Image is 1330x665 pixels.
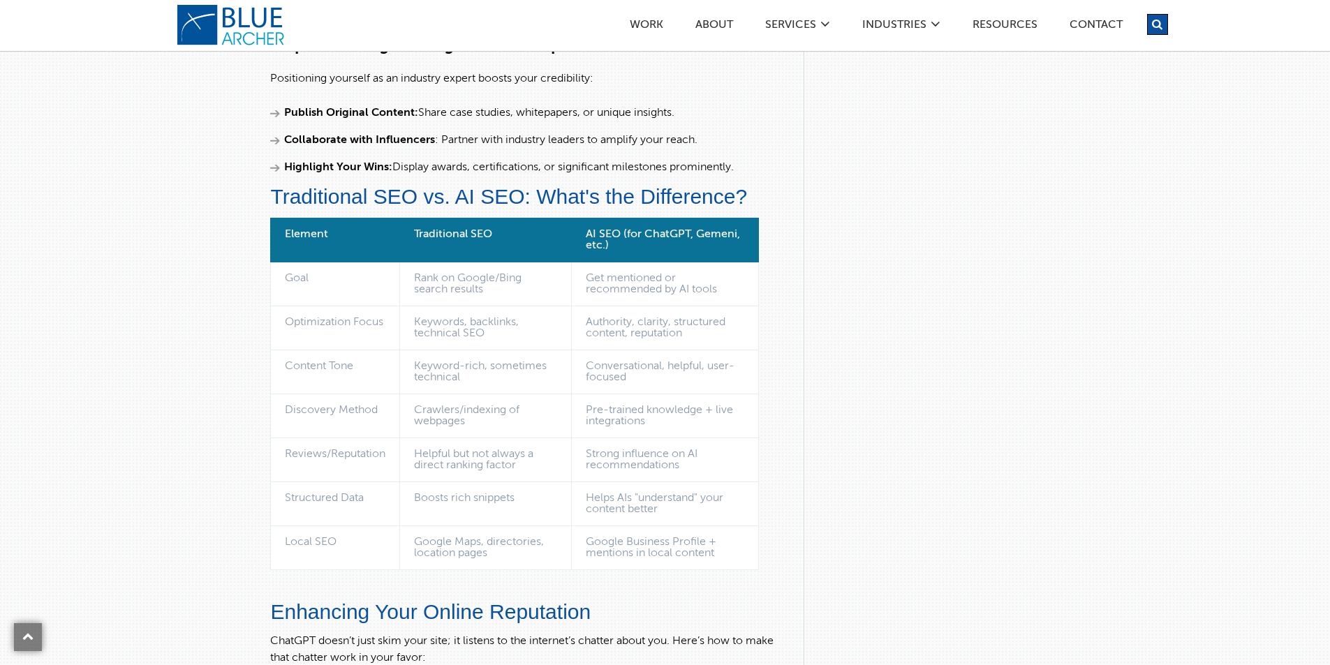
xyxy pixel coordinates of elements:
td: Keyword-rich, sometimes technical [400,350,572,394]
td: Structured Data [271,482,400,526]
td: Helps AIs "understand" your content better [572,482,759,526]
td: Get mentioned or recommended by AI tools [572,262,759,306]
p: Positioning yourself as an industry expert boosts your credibility: [270,70,783,87]
td: Helpful but not always a direct ranking factor [400,438,572,482]
td: Reviews/Reputation [271,438,400,482]
img: tab_domain_overview_orange.svg [57,82,68,94]
th: Traditional SEO [400,218,572,262]
h2: Traditional SEO vs. AI SEO: What's the Difference? [270,186,783,207]
a: ABOUT [695,20,734,34]
strong: Publish Original Content: [284,107,418,119]
div: v 4.0.25 [39,22,68,33]
td: Pre-trained knowledge + live integrations [572,394,759,438]
td: Rank on Google/Bing search results [400,262,572,306]
img: logo_orange.svg [22,22,34,33]
td: Discovery Method [271,394,400,438]
strong: Highlight Your Wins: [284,162,392,173]
td: Google Maps, directories, location pages [400,526,572,570]
td: Google Business Profile + mentions in local content [572,526,759,570]
td: Crawlers/indexing of webpages [400,394,572,438]
a: logo [177,4,288,46]
td: Conversational, helpful, user-focused [572,350,759,394]
a: Industries [862,20,927,34]
th: AI SEO (for ChatGPT, Gemeni, etc.) [572,218,759,262]
strong: Collaborate with Influencers [284,135,435,146]
div: 域名: [DOMAIN_NAME] [36,36,142,49]
td: Local SEO [271,526,400,570]
td: Authority, clarity, structured content, reputation [572,306,759,350]
a: SERVICES [764,20,817,34]
a: Work [629,20,664,34]
td: Goal [271,262,400,306]
img: website_grey.svg [22,36,34,49]
div: 域名概述 [72,84,108,93]
div: 关键词（按流量） [158,84,230,93]
td: Keywords, backlinks, technical SEO [400,306,572,350]
td: Strong influence on AI recommendations [572,438,759,482]
li: Share case studies, whitepapers, or unique insights. [270,105,783,121]
td: Content Tone [271,350,400,394]
h2: Enhancing Your Online Reputation [270,602,783,622]
th: Element [271,218,400,262]
td: Boosts rich snippets [400,482,572,526]
li: Display awards, certifications, or significant milestones prominently. [270,159,783,176]
a: Resources [972,20,1038,34]
a: Contact [1069,20,1123,34]
img: tab_keywords_by_traffic_grey.svg [142,82,154,94]
li: : Partner with industry leaders to amplify your reach. [270,132,783,149]
td: Optimization Focus [271,306,400,350]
